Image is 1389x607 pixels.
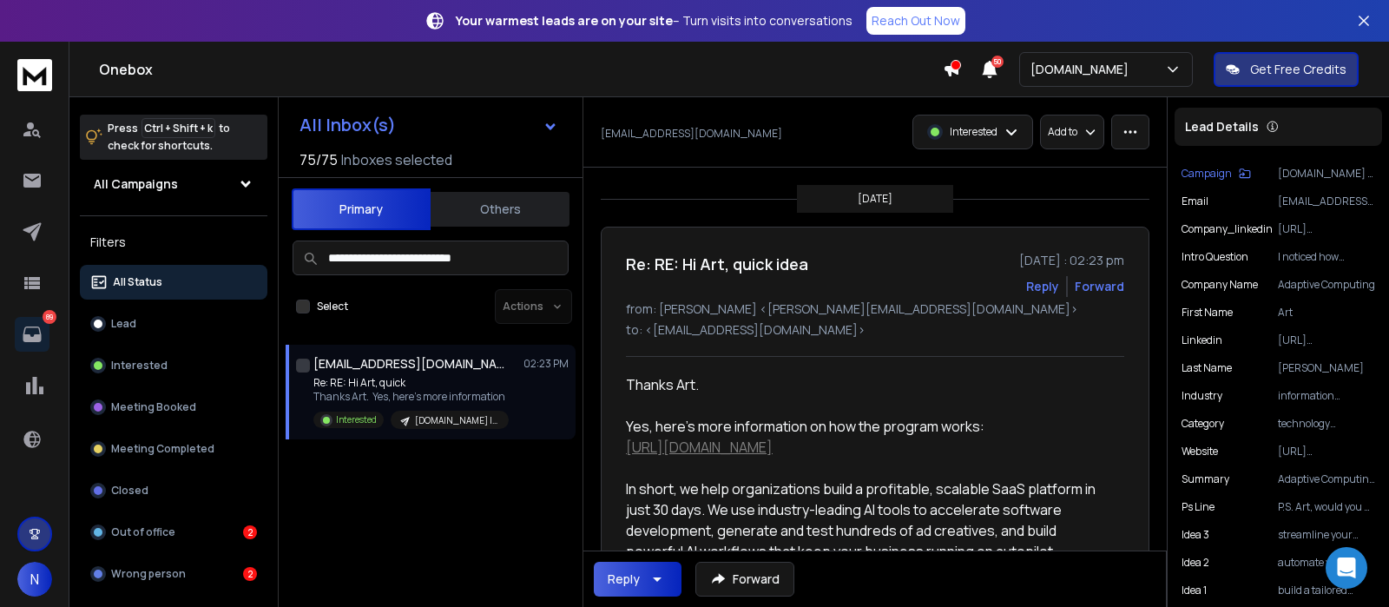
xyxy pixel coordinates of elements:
[1278,222,1375,236] p: [URL][DOMAIN_NAME]
[523,357,569,371] p: 02:23 PM
[1182,528,1209,542] p: Idea 3
[626,300,1124,318] p: from: [PERSON_NAME] <[PERSON_NAME][EMAIL_ADDRESS][DOMAIN_NAME]>
[1182,167,1251,181] button: Campaign
[1182,584,1207,597] p: Idea 1
[300,149,338,170] span: 75 / 75
[336,413,377,426] p: Interested
[80,265,267,300] button: All Status
[991,56,1004,68] span: 50
[1182,445,1218,459] p: website
[341,149,452,170] h3: Inboxes selected
[1278,195,1375,208] p: [EMAIL_ADDRESS][DOMAIN_NAME]
[858,192,892,206] p: [DATE]
[313,355,504,373] h1: [EMAIL_ADDRESS][DOMAIN_NAME]
[415,414,498,427] p: [DOMAIN_NAME] | 14.2k Coaches-Consulting-Fitness-IT
[1278,389,1375,403] p: information technology & services
[1019,252,1124,269] p: [DATE] : 02:23 pm
[80,230,267,254] h3: Filters
[1182,278,1258,292] p: Company Name
[80,473,267,508] button: Closed
[1278,556,1375,570] p: automate your ai and ml service deployment pipelines by embedding predictive scaling algorithms t...
[431,190,569,228] button: Others
[317,300,348,313] label: Select
[111,400,196,414] p: Meeting Booked
[292,188,431,230] button: Primary
[1182,417,1224,431] p: Category
[94,175,178,193] h1: All Campaigns
[1278,333,1375,347] p: [URL][DOMAIN_NAME][PERSON_NAME]
[594,562,681,597] button: Reply
[1182,361,1232,375] p: Last Name
[243,525,257,539] div: 2
[1030,61,1136,78] p: [DOMAIN_NAME]
[1182,195,1208,208] p: Email
[1182,306,1233,320] p: First Name
[1278,167,1375,181] p: [DOMAIN_NAME] | 14.2k Coaches-Consulting-Fitness-IT
[1182,389,1222,403] p: industry
[80,348,267,383] button: Interested
[1182,500,1215,514] p: Ps Line
[15,317,49,352] a: 89
[1026,278,1059,295] button: Reply
[1278,584,1375,597] p: build a tailored internal saas platform that integrates your hpc workload orchestration with real...
[111,442,214,456] p: Meeting Completed
[111,484,148,498] p: Closed
[601,127,782,141] p: [EMAIL_ADDRESS][DOMAIN_NAME]
[111,525,175,539] p: Out of office
[313,376,509,390] p: Re: RE: Hi Art, quick
[456,12,673,29] strong: Your warmest leads are on your site
[608,571,640,588] div: Reply
[300,116,396,134] h1: All Inbox(s)
[1182,167,1232,181] p: Campaign
[626,321,1124,339] p: to: <[EMAIL_ADDRESS][DOMAIN_NAME]>
[313,390,509,404] p: Thanks Art. Yes, here’s more information
[1214,52,1359,87] button: Get Free Credits
[456,12,852,30] p: – Turn visits into conversations
[243,567,257,581] div: 2
[108,120,230,155] p: Press to check for shortcuts.
[1278,250,1375,264] p: I noticed how Adaptive Computing focuses on automating HPC task management to optimize resource a...
[1182,222,1273,236] p: company_linkedin
[80,432,267,466] button: Meeting Completed
[1278,445,1375,459] p: [URL][DOMAIN_NAME]
[1182,472,1229,486] p: Summary
[80,167,267,201] button: All Campaigns
[43,310,56,324] p: 89
[950,125,997,139] p: Interested
[1075,278,1124,295] div: Forward
[1048,125,1077,139] p: Add to
[626,438,773,457] a: [URL][DOMAIN_NAME]
[17,562,52,597] button: N
[1278,417,1375,431] p: technology companies
[1278,278,1375,292] p: Adaptive Computing
[111,359,168,373] p: Interested
[695,562,794,597] button: Forward
[111,317,136,331] p: Lead
[626,252,808,276] h1: Re: RE: Hi Art, quick idea
[1278,361,1375,375] p: [PERSON_NAME]
[872,12,960,30] p: Reach Out Now
[80,515,267,550] button: Out of office2
[17,59,52,91] img: logo
[113,275,162,289] p: All Status
[866,7,965,35] a: Reach Out Now
[1250,61,1346,78] p: Get Free Credits
[1326,547,1367,589] div: Open Intercom Messenger
[286,108,572,142] button: All Inbox(s)
[1278,472,1375,486] p: Adaptive Computing specializes in providing advanced applications and tools for High-Performance ...
[1182,250,1248,264] p: Intro Question
[1182,333,1222,347] p: linkedin
[80,307,267,341] button: Lead
[1278,500,1375,514] p: P.S. Art, would you be the best person to speak to about building internal Saas tools and AI grow...
[80,557,267,591] button: Wrong person2
[1278,528,1375,542] p: streamline your partner ecosystem with ai-driven matchmaking tools that connect your hpc capabili...
[99,59,943,80] h1: Onebox
[1182,556,1209,570] p: Idea 2
[142,118,215,138] span: Ctrl + Shift + k
[1185,118,1259,135] p: Lead Details
[111,567,186,581] p: Wrong person
[1278,306,1375,320] p: Art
